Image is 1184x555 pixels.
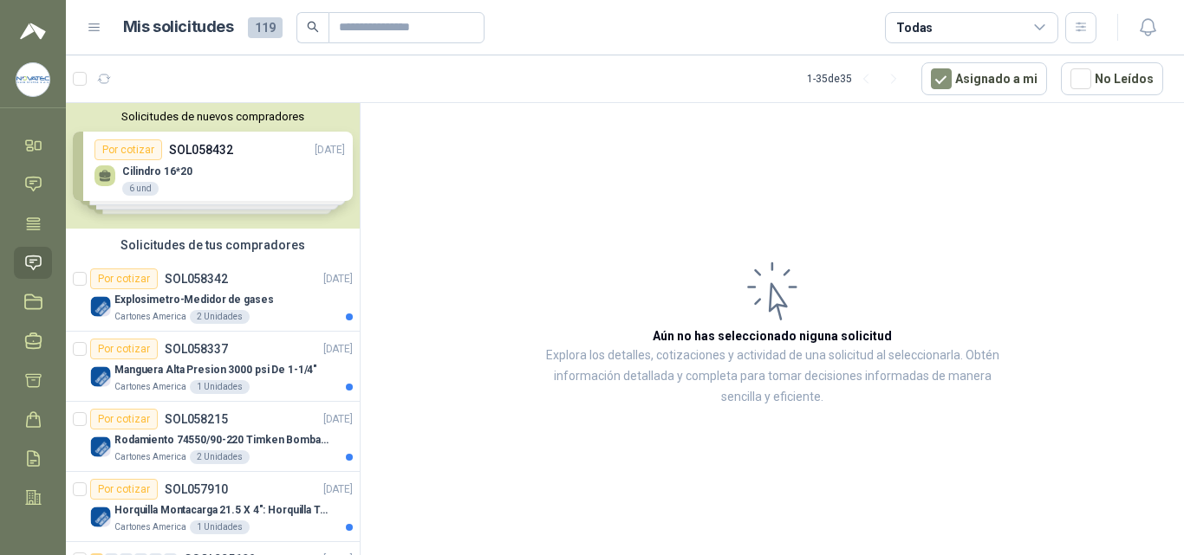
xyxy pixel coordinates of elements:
[190,520,250,534] div: 1 Unidades
[323,481,353,498] p: [DATE]
[20,21,46,42] img: Logo peakr
[73,110,353,123] button: Solicitudes de nuevos compradores
[90,366,111,387] img: Company Logo
[165,273,228,285] p: SOL058342
[190,380,250,394] div: 1 Unidades
[1061,62,1163,95] button: No Leídos
[90,268,158,289] div: Por cotizar
[165,413,228,425] p: SOL058215
[807,65,908,93] div: 1 - 35 de 35
[114,432,330,449] p: Rodamiento 74550/90-220 Timken BombaVG40
[190,450,250,464] div: 2 Unidades
[90,479,158,500] div: Por cotizar
[90,507,111,527] img: Company Logo
[114,520,186,534] p: Cartones America
[921,62,1047,95] button: Asignado a mi
[114,310,186,324] p: Cartones America
[90,436,111,457] img: Company Logo
[165,343,228,355] p: SOL058337
[66,103,360,229] div: Solicitudes de nuevos compradoresPor cotizarSOL058432[DATE] Cilindro 16*206 undPor cotizarSOL0579...
[323,341,353,358] p: [DATE]
[66,261,360,332] a: Por cotizarSOL058342[DATE] Company LogoExplosimetro-Medidor de gasesCartones America2 Unidades
[66,402,360,472] a: Por cotizarSOL058215[DATE] Company LogoRodamiento 74550/90-220 Timken BombaVG40Cartones America2 ...
[323,271,353,287] p: [DATE]
[66,229,360,261] div: Solicitudes de tus compradores
[307,21,319,33] span: search
[534,345,1011,408] p: Explora los detalles, cotizaciones y actividad de una solicitud al seleccionarla. Obtén informaci...
[323,411,353,428] p: [DATE]
[165,483,228,495] p: SOL057910
[90,339,158,359] div: Por cotizar
[896,18,933,37] div: Todas
[114,362,317,378] p: Manguera Alta Presion 3000 psi De 1-1/4"
[114,502,330,519] p: Horquilla Montacarga 21.5 X 4": Horquilla Telescopica Overall size 2108 x 660 x 324mm
[66,332,360,402] a: Por cotizarSOL058337[DATE] Company LogoManguera Alta Presion 3000 psi De 1-1/4"Cartones America1 ...
[190,310,250,324] div: 2 Unidades
[114,292,274,308] p: Explosimetro-Medidor de gases
[114,380,186,394] p: Cartones America
[90,409,158,429] div: Por cotizar
[66,472,360,542] a: Por cotizarSOL057910[DATE] Company LogoHorquilla Montacarga 21.5 X 4": Horquilla Telescopica Over...
[114,450,186,464] p: Cartones America
[16,63,49,96] img: Company Logo
[653,326,892,345] h3: Aún no has seleccionado niguna solicitud
[123,15,234,40] h1: Mis solicitudes
[248,17,283,38] span: 119
[90,296,111,317] img: Company Logo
